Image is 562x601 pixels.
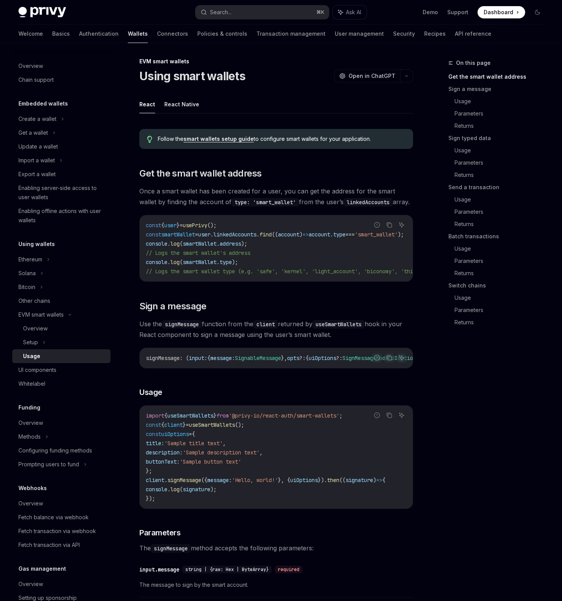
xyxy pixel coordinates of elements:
div: Overview [18,418,43,428]
a: Overview [12,497,111,510]
div: Other chains [18,296,50,305]
span: }). [318,477,327,484]
span: (( [272,231,278,238]
span: . [256,231,260,238]
span: client [164,421,183,428]
a: Usage [455,193,550,206]
span: // Logs the smart wallet's address [146,249,250,256]
img: dark logo [18,7,66,18]
span: ( [180,259,183,266]
span: smartWallet [161,231,195,238]
span: }); [146,495,155,502]
div: Export a wallet [18,170,56,179]
a: Chain support [12,73,111,87]
span: . [167,240,170,247]
span: account [278,231,299,238]
code: signMessage [162,320,202,329]
a: Overview [12,577,111,591]
a: Usage [455,144,550,157]
span: }, [281,355,287,362]
div: Methods [18,432,41,441]
span: { [164,412,167,419]
span: = [189,431,192,438]
div: Fetch transaction via API [18,540,80,550]
div: Fetch transaction via webhook [18,527,96,536]
div: Overview [18,61,43,71]
span: message [210,355,232,362]
a: Dashboard [478,6,525,18]
span: = [195,231,198,238]
a: Parameters [455,206,550,218]
span: ); [241,240,247,247]
a: User management [335,25,384,43]
span: } [183,421,186,428]
span: message: [207,477,232,484]
button: Ask AI [397,220,407,230]
span: useSmartWallets [189,421,235,428]
div: Create a wallet [18,114,56,124]
button: React Native [164,95,199,113]
span: user [164,222,177,229]
a: Whitelabel [12,377,111,391]
button: React [139,95,155,113]
span: 'smart_wallet' [355,231,398,238]
a: Policies & controls [197,25,247,43]
span: type [220,259,232,266]
a: Returns [455,169,550,181]
span: from [217,412,229,419]
span: log [170,240,180,247]
span: . [167,259,170,266]
h5: Embedded wallets [18,99,68,108]
button: Toggle dark mode [531,6,544,18]
a: Enabling server-side access to user wallets [12,181,111,204]
a: Export a wallet [12,167,111,181]
a: Demo [423,8,438,16]
span: . [217,240,220,247]
span: ( [180,486,183,493]
a: Get the smart wallet address [448,71,550,83]
span: , [260,449,263,456]
code: client [253,320,278,329]
span: Open in ChatGPT [349,72,395,80]
span: log [170,259,180,266]
span: description: [146,449,183,456]
span: => [376,477,382,484]
a: Usage [455,95,550,107]
span: Once a smart wallet has been created for a user, you can get the address for the smart wallet by ... [139,186,413,207]
span: ); [232,259,238,266]
span: uiOptions [309,355,336,362]
span: type [333,231,345,238]
div: Update a wallet [18,142,58,151]
a: Overview [12,322,111,335]
span: ) [373,477,376,484]
span: { [161,421,164,428]
a: Connectors [157,25,188,43]
span: ) [299,231,302,238]
span: : [204,355,207,362]
a: Welcome [18,25,43,43]
code: linkedAccounts [344,198,393,206]
span: ; [339,412,342,419]
div: Usage [23,352,40,361]
a: Sign a message [448,83,550,95]
span: . [164,477,167,484]
span: 'Sample button text' [180,458,241,465]
span: === [345,231,355,238]
a: Returns [455,218,550,230]
span: uiOptions [161,431,189,438]
span: (); [235,421,244,428]
a: Parameters [455,157,550,169]
a: Transaction management [256,25,326,43]
div: input.message [139,566,179,573]
div: Search... [210,8,231,17]
div: Setup [23,338,38,347]
span: = [186,421,189,428]
a: Sign typed data [448,132,550,144]
span: Sign a message [139,300,207,312]
a: Returns [455,120,550,132]
h1: Using smart wallets [139,69,245,83]
span: Usage [139,387,162,398]
a: Security [393,25,415,43]
a: Overview [12,416,111,430]
span: }, { [278,477,290,484]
